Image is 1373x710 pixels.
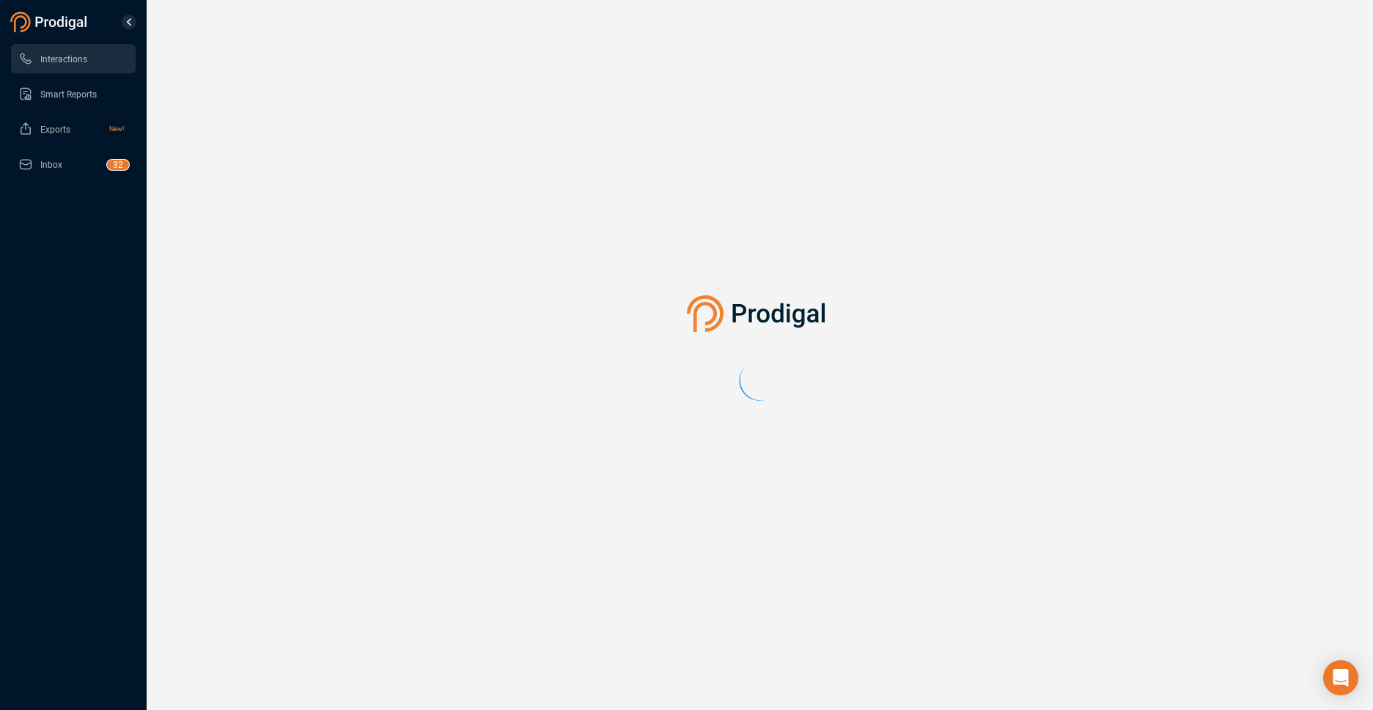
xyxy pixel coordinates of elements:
[11,44,136,73] li: Interactions
[10,12,91,32] img: prodigal-logo
[40,160,62,170] span: Inbox
[1323,660,1358,695] div: Open Intercom Messenger
[18,149,124,179] a: Inbox
[40,125,70,135] span: Exports
[18,79,124,108] a: Smart Reports
[11,149,136,179] li: Inbox
[18,44,124,73] a: Interactions
[113,160,118,174] p: 3
[118,160,123,174] p: 2
[11,114,136,144] li: Exports
[40,89,97,100] span: Smart Reports
[18,114,124,144] a: ExportsNew!
[687,295,833,332] img: prodigal-logo
[107,160,129,170] sup: 32
[40,54,87,64] span: Interactions
[109,114,124,144] span: New!
[11,79,136,108] li: Smart Reports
